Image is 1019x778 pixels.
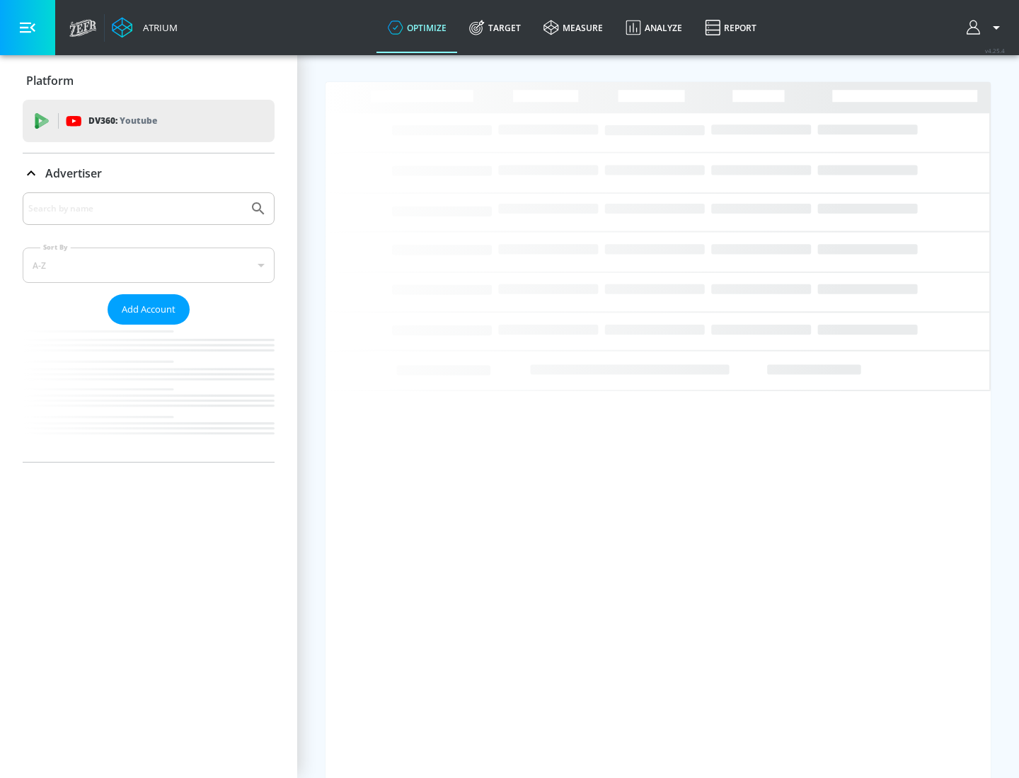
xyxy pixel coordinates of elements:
a: optimize [376,2,458,53]
p: Youtube [120,113,157,128]
a: measure [532,2,614,53]
a: Target [458,2,532,53]
span: v 4.25.4 [985,47,1005,54]
p: Platform [26,73,74,88]
label: Sort By [40,243,71,252]
input: Search by name [28,199,243,218]
nav: list of Advertiser [23,325,275,462]
div: Advertiser [23,153,275,193]
span: Add Account [122,301,175,318]
div: Atrium [137,21,178,34]
div: A-Z [23,248,275,283]
p: DV360: [88,113,157,129]
p: Advertiser [45,166,102,181]
div: Platform [23,61,275,100]
div: DV360: Youtube [23,100,275,142]
button: Add Account [108,294,190,325]
div: Advertiser [23,192,275,462]
a: Analyze [614,2,693,53]
a: Atrium [112,17,178,38]
a: Report [693,2,768,53]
